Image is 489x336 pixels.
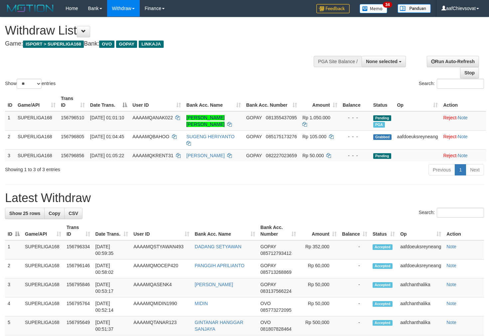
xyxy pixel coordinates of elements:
span: AAAAMQBAHOO [132,134,169,139]
td: AAAAMQMOCEP420 [131,260,192,279]
th: Bank Acc. Number: activate to sort column ascending [258,221,299,240]
label: Show entries [5,79,56,89]
img: Button%20Memo.svg [360,4,388,13]
td: - [339,316,370,335]
td: 2 [5,130,15,149]
td: Rp 50,000 [299,297,339,316]
a: Note [446,301,456,306]
span: LINKAJA [139,41,164,48]
a: Copy [44,208,65,219]
img: Feedback.jpg [316,4,350,13]
a: Note [458,153,468,158]
td: Rp 60,000 [299,260,339,279]
span: Accepted [373,244,393,250]
span: ISPORT > SUPERLIGA168 [23,41,84,48]
h1: Withdraw List [5,24,319,37]
td: 1 [5,111,15,131]
td: SUPERLIGA168 [22,279,64,297]
td: AAAAMQMIDIN1990 [131,297,192,316]
td: [DATE] 00:59:35 [93,240,131,260]
span: 156796805 [61,134,84,139]
td: · [440,149,486,162]
td: aafchanthalika [398,279,444,297]
th: Amount: activate to sort column ascending [299,221,339,240]
td: 3 [5,279,22,297]
td: SUPERLIGA168 [15,111,58,131]
span: OVO [260,301,271,306]
td: 156795846 [64,279,93,297]
td: · [440,130,486,149]
a: [PERSON_NAME] [195,282,233,287]
img: MOTION_logo.png [5,3,56,13]
span: Rp 1.050.000 [302,115,330,120]
th: ID: activate to sort column descending [5,221,22,240]
a: Show 25 rows [5,208,45,219]
span: Grabbed [373,134,392,140]
h4: Game: Bank: [5,41,319,47]
span: Accepted [373,320,393,326]
span: [DATE] 01:04:45 [90,134,124,139]
a: [PERSON_NAME] [PERSON_NAME] [186,115,225,127]
th: Op: activate to sort column ascending [394,92,440,111]
span: AAAAMQANAK022 [132,115,173,120]
a: Previous [428,164,455,175]
th: Trans ID: activate to sort column ascending [64,221,93,240]
a: Reject [443,115,456,120]
label: Search: [419,208,484,218]
td: aafdoeuksreyneang [398,240,444,260]
th: ID [5,92,15,111]
span: Accepted [373,282,393,288]
th: Amount: activate to sort column ascending [300,92,340,111]
span: GOPAY [246,153,262,158]
td: SUPERLIGA168 [22,316,64,335]
th: Bank Acc. Number: activate to sort column ascending [244,92,300,111]
th: Date Trans.: activate to sort column descending [87,92,130,111]
td: 156795764 [64,297,93,316]
td: · [440,111,486,131]
td: Rp 50,000 [299,279,339,297]
th: Date Trans.: activate to sort column ascending [93,221,131,240]
td: 156796334 [64,240,93,260]
td: - [339,297,370,316]
a: Note [446,320,456,325]
td: [DATE] 00:51:37 [93,316,131,335]
th: Status: activate to sort column ascending [370,221,398,240]
a: [PERSON_NAME] [186,153,225,158]
th: Balance: activate to sort column ascending [339,221,370,240]
td: aafchanthalika [398,316,444,335]
td: SUPERLIGA168 [15,149,58,162]
a: Note [446,263,456,268]
span: Rp 50.000 [302,153,324,158]
span: Copy 081807828464 to clipboard [260,326,291,332]
span: Rp 105.000 [302,134,326,139]
td: Rp 352,000 [299,240,339,260]
td: aafdoeuksreyneang [394,130,440,149]
td: 1 [5,240,22,260]
a: Note [458,134,468,139]
input: Search: [437,79,484,89]
span: OVO [99,41,114,48]
td: SUPERLIGA168 [22,260,64,279]
span: GOPAY [260,263,276,268]
td: AAAAMQSTYAWAN493 [131,240,192,260]
td: SUPERLIGA168 [15,130,58,149]
th: User ID: activate to sort column ascending [131,221,192,240]
td: [DATE] 00:52:14 [93,297,131,316]
span: Copy 085713268869 to clipboard [260,270,291,275]
th: Game/API: activate to sort column ascending [22,221,64,240]
a: Stop [460,67,479,78]
th: User ID: activate to sort column ascending [130,92,184,111]
th: Bank Acc. Name: activate to sort column ascending [192,221,258,240]
th: Bank Acc. Name: activate to sort column ascending [184,92,244,111]
span: GOPAY [246,115,262,120]
span: Copy 085773272095 to clipboard [260,307,291,313]
span: Copy 082227023659 to clipboard [266,153,297,158]
div: - - - [343,152,368,159]
td: [DATE] 00:53:17 [93,279,131,297]
span: GOPAY [246,134,262,139]
a: Reject [443,134,456,139]
a: SUGENG HERIYANTO [186,134,235,139]
select: Showentries [17,79,42,89]
td: [DATE] 00:58:02 [93,260,131,279]
a: Reject [443,153,456,158]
